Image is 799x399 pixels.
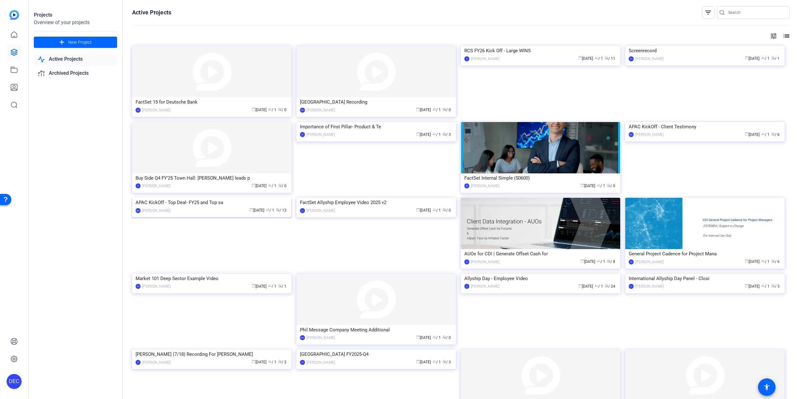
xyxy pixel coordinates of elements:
[745,259,760,264] span: [DATE]
[761,259,770,264] span: / 1
[635,283,664,289] div: [PERSON_NAME]
[268,360,272,363] span: group
[770,32,777,40] mat-icon: tune
[771,259,780,264] span: / 6
[761,284,765,288] span: group
[416,360,431,364] span: [DATE]
[432,335,436,339] span: group
[629,259,634,264] div: KV
[300,108,305,113] div: DEC
[607,184,615,188] span: / 0
[432,360,441,364] span: / 1
[136,208,141,213] div: DEC
[597,259,605,264] span: / 1
[771,132,775,136] span: radio
[471,259,499,265] div: [PERSON_NAME]
[252,284,255,288] span: calendar_today
[761,56,765,60] span: group
[300,132,305,137] div: JC
[276,208,286,212] span: / 13
[595,56,603,61] span: / 1
[268,107,272,111] span: group
[464,173,617,183] div: FactSet Internal Simple (50600)
[442,132,446,136] span: radio
[278,284,282,288] span: radio
[142,183,171,189] div: [PERSON_NAME]
[300,360,305,365] div: JC
[268,108,276,112] span: / 1
[307,359,335,366] div: [PERSON_NAME]
[300,122,452,131] div: Importance of First Pillar- Product & Te
[471,183,499,189] div: [PERSON_NAME]
[278,360,282,363] span: radio
[432,208,441,212] span: / 1
[142,107,171,113] div: [PERSON_NAME]
[278,360,286,364] span: / 2
[416,208,420,212] span: calendar_today
[132,9,171,16] h1: Active Projects
[580,183,584,187] span: calendar_today
[442,208,446,212] span: radio
[34,11,117,19] div: Projects
[307,107,335,113] div: [PERSON_NAME]
[745,259,749,263] span: calendar_today
[68,39,92,46] span: New Project
[142,359,171,366] div: [PERSON_NAME]
[464,284,469,289] div: LC
[464,46,617,55] div: RCS FY26 Kick Off - Large WINS
[629,249,781,258] div: General Project Cadence for Project Mana
[278,284,286,289] span: / 1
[300,97,452,107] div: [GEOGRAPHIC_DATA] Recording
[268,183,272,187] span: group
[442,335,451,340] span: / 0
[136,284,141,289] div: KM
[432,132,441,137] span: / 1
[300,208,305,213] div: LC
[136,97,288,107] div: FactSet 15 for Deutsche Bank
[7,374,22,389] div: DEC
[704,9,712,16] mat-icon: filter_list
[58,38,66,46] mat-icon: add
[252,183,255,187] span: calendar_today
[268,360,276,364] span: / 1
[578,284,582,288] span: calendar_today
[771,259,775,263] span: radio
[635,131,664,138] div: [PERSON_NAME]
[605,56,608,60] span: radio
[307,131,335,138] div: [PERSON_NAME]
[252,184,266,188] span: [DATE]
[136,350,288,359] div: [PERSON_NAME] (7/18) Recording For [PERSON_NAME]
[278,183,282,187] span: radio
[629,274,781,283] div: International Allyship Day Panel - Closi
[761,56,770,61] span: / 1
[252,360,266,364] span: [DATE]
[432,360,436,363] span: group
[34,19,117,26] div: Overview of your projects
[771,284,780,289] span: / 3
[276,208,280,212] span: radio
[432,107,436,111] span: group
[607,259,611,263] span: radio
[761,132,765,136] span: group
[629,46,781,55] div: Screenrecord
[442,108,451,112] span: / 0
[595,284,598,288] span: group
[761,284,770,289] span: / 1
[250,208,253,212] span: calendar_today
[442,107,446,111] span: radio
[416,108,431,112] span: [DATE]
[745,56,760,61] span: [DATE]
[605,284,608,288] span: radio
[432,132,436,136] span: group
[442,208,451,212] span: / 0
[268,284,276,289] span: / 1
[771,56,775,60] span: radio
[745,56,749,60] span: calendar_today
[307,207,335,214] div: [PERSON_NAME]
[595,284,603,289] span: / 1
[471,283,499,289] div: [PERSON_NAME]
[464,259,469,264] div: KV
[578,56,582,60] span: calendar_today
[771,56,780,61] span: / 1
[252,284,266,289] span: [DATE]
